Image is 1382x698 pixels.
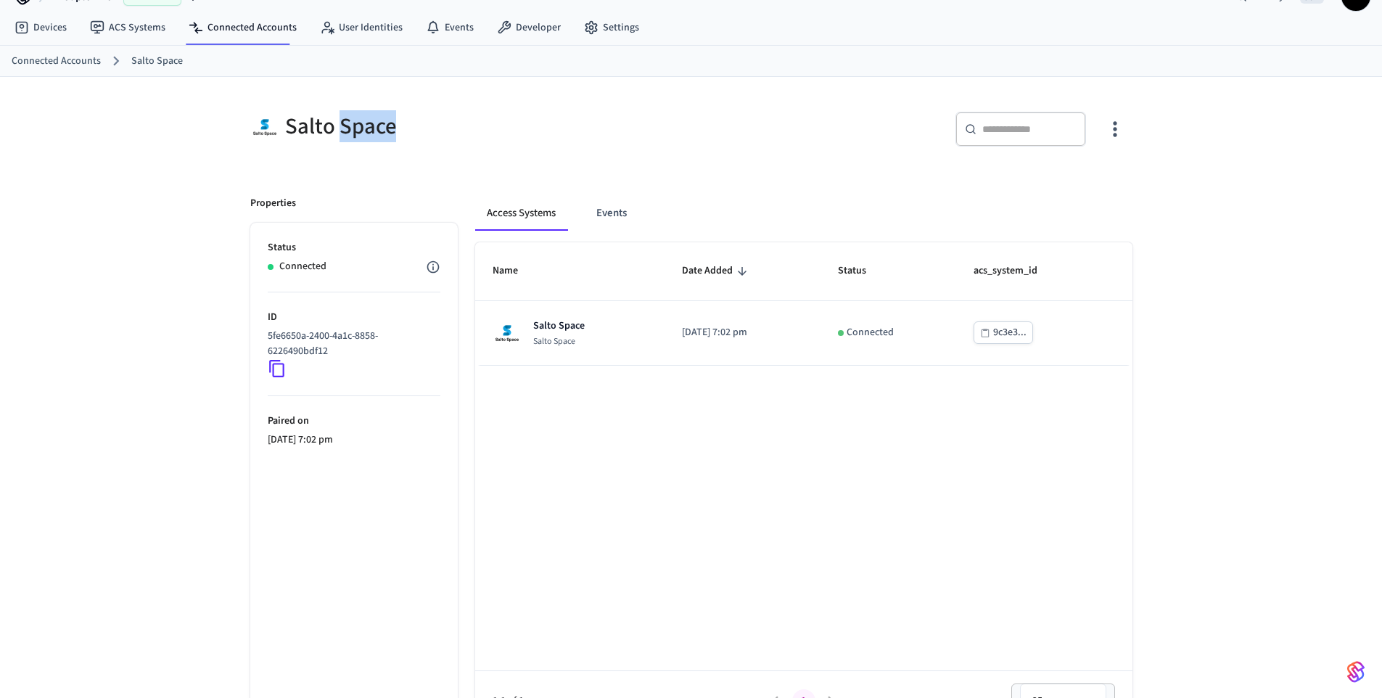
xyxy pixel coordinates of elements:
span: Date Added [682,260,752,282]
p: [DATE] 7:02 pm [268,432,440,448]
button: Events [585,196,638,231]
button: Access Systems [475,196,567,231]
div: 9c3e3... [993,324,1027,342]
p: ID [268,310,440,325]
a: User Identities [308,15,414,41]
p: Properties [250,196,296,211]
img: Salto Space [250,112,279,141]
a: Events [414,15,485,41]
p: [DATE] 7:02 pm [682,325,803,340]
span: acs_system_id [974,260,1056,282]
img: SeamLogoGradient.69752ec5.svg [1347,660,1365,683]
p: Salto Space [533,336,585,348]
a: Connected Accounts [177,15,308,41]
a: Salto Space [131,54,183,69]
div: Salto Space [250,112,683,141]
a: Connected Accounts [12,54,101,69]
p: Connected [847,325,894,340]
img: Salto Space Logo [493,319,522,348]
p: Paired on [268,414,440,429]
p: Connected [279,259,326,274]
a: Devices [3,15,78,41]
table: sticky table [475,242,1132,365]
span: Name [493,260,537,282]
p: Salto Space [533,319,585,333]
p: 5fe6650a-2400-4a1c-8858-6226490bdf12 [268,329,435,359]
span: Status [838,260,885,282]
a: ACS Systems [78,15,177,41]
button: 9c3e3... [974,321,1033,344]
p: Status [268,240,440,255]
a: Settings [572,15,651,41]
div: connected account tabs [475,196,1132,231]
a: Developer [485,15,572,41]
